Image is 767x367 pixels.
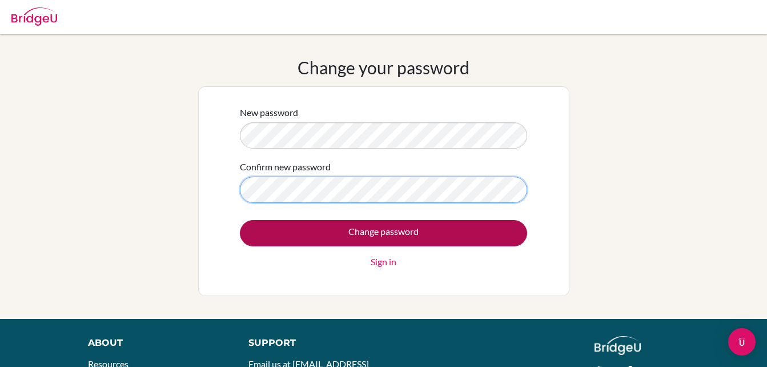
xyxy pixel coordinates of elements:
[728,328,756,356] div: Open Intercom Messenger
[88,336,223,350] div: About
[371,255,396,269] a: Sign in
[298,57,469,78] h1: Change your password
[248,336,372,350] div: Support
[240,106,298,119] label: New password
[11,7,57,26] img: Bridge-U
[240,160,331,174] label: Confirm new password
[240,220,527,246] input: Change password
[595,336,641,355] img: logo_white@2x-f4f0deed5e89b7ecb1c2cc34c3e3d731f90f0f143d5ea2071677605dd97b5244.png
